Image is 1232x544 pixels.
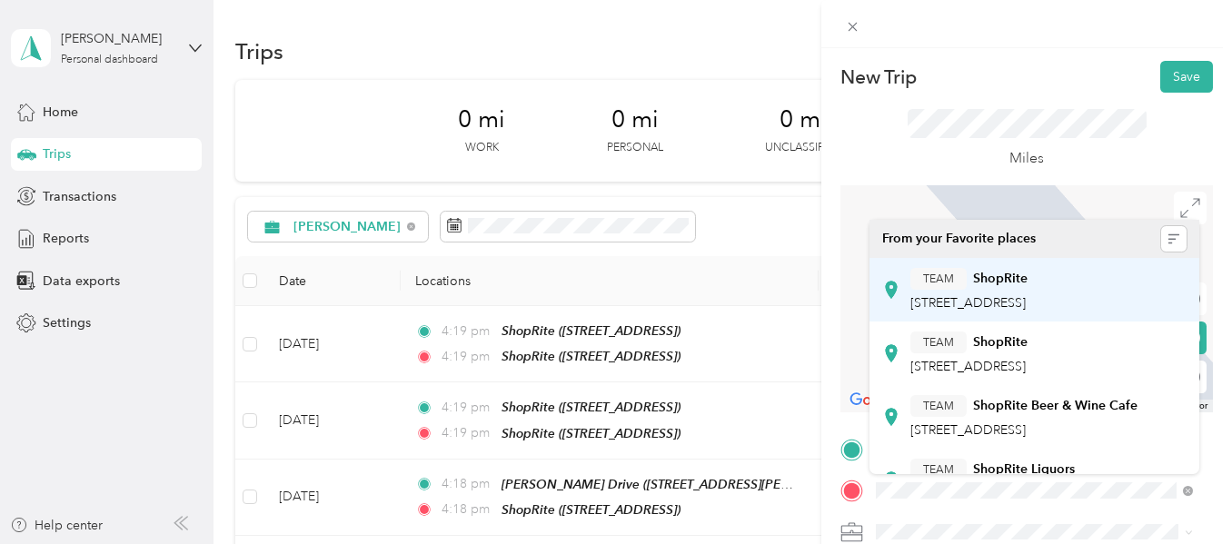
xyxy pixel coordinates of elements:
img: Google [845,389,905,412]
span: TEAM [923,461,954,478]
span: From your Favorite places [882,231,1036,247]
span: [STREET_ADDRESS] [910,359,1026,374]
button: TEAM [910,395,967,418]
button: TEAM [910,331,967,354]
button: TEAM [910,459,967,481]
span: TEAM [923,271,954,287]
p: New Trip [840,64,917,90]
span: TEAM [923,334,954,351]
span: TEAM [923,398,954,414]
strong: ShopRite Beer & Wine Cafe [973,398,1138,414]
strong: ShopRite [973,271,1028,287]
a: Open this area in Google Maps (opens a new window) [845,389,905,412]
iframe: Everlance-gr Chat Button Frame [1130,442,1232,544]
span: [STREET_ADDRESS] [910,295,1026,311]
button: TEAM [910,268,967,291]
strong: ShopRite [973,334,1028,351]
span: [STREET_ADDRESS] [910,422,1026,438]
strong: ShopRite Liquors [973,461,1075,478]
p: Miles [1009,147,1044,170]
button: Save [1160,61,1213,93]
